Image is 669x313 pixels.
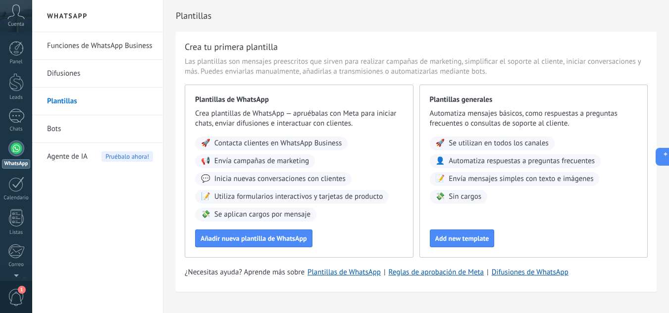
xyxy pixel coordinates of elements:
[436,192,445,202] span: 💸
[2,94,31,101] div: Leads
[430,95,638,105] span: Plantillas generales
[2,195,31,201] div: Calendario
[435,235,489,242] span: Add new template
[32,115,163,143] li: Bots
[47,115,153,143] a: Bots
[195,229,312,247] button: Añadir nueva plantilla de WhatsApp
[430,229,495,247] button: Add new template
[308,268,381,277] a: Plantillas de WhatsApp
[2,59,31,65] div: Panel
[18,286,26,294] span: 1
[8,21,24,28] span: Cuenta
[449,192,481,202] span: Sin cargos
[185,41,278,53] h3: Crea tu primera plantilla
[201,210,210,220] span: 💸
[47,143,88,171] span: Agente de IA
[214,210,310,220] span: Se aplican cargos por mensaje
[214,174,346,184] span: Inicia nuevas conversaciones con clientes
[201,174,210,184] span: 💬
[436,174,445,184] span: 📝
[430,109,638,129] span: Automatiza mensajes básicos, como respuestas a preguntas frecuentes o consultas de soporte al cli...
[32,143,163,170] li: Agente de IA
[195,109,403,129] span: Crea plantillas de WhatsApp — apruébalas con Meta para iniciar chats, enviar difusiones e interac...
[436,138,445,148] span: 🚀
[2,229,31,236] div: Listas
[2,159,30,169] div: WhatsApp
[176,6,657,26] h2: Plantillas
[47,143,153,171] a: Agente de IAPruébalo ahora!
[32,60,163,88] li: Difusiones
[201,138,210,148] span: 🚀
[102,151,153,162] span: Pruébalo ahora!
[201,156,210,166] span: 📢
[32,88,163,115] li: Plantillas
[47,60,153,88] a: Difusiones
[195,95,403,105] span: Plantillas de WhatsApp
[2,262,31,268] div: Correo
[214,138,342,148] span: Contacta clientes en WhatsApp Business
[389,268,484,277] a: Reglas de aprobación de Meta
[2,126,31,133] div: Chats
[436,156,445,166] span: 👤
[449,174,593,184] span: Envía mensajes simples con texto e imágenes
[185,57,648,77] span: Las plantillas son mensajes preescritos que sirven para realizar campañas de marketing, simplific...
[185,268,305,277] span: ¿Necesitas ayuda? Aprende más sobre
[185,268,648,277] div: | |
[201,192,210,202] span: 📝
[47,88,153,115] a: Plantillas
[214,156,309,166] span: Envía campañas de marketing
[492,268,568,277] a: Difusiones de WhatsApp
[201,235,307,242] span: Añadir nueva plantilla de WhatsApp
[214,192,383,202] span: Utiliza formularios interactivos y tarjetas de producto
[47,32,153,60] a: Funciones de WhatsApp Business
[449,156,595,166] span: Automatiza respuestas a preguntas frecuentes
[449,138,549,148] span: Se utilizan en todos los canales
[32,32,163,60] li: Funciones de WhatsApp Business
